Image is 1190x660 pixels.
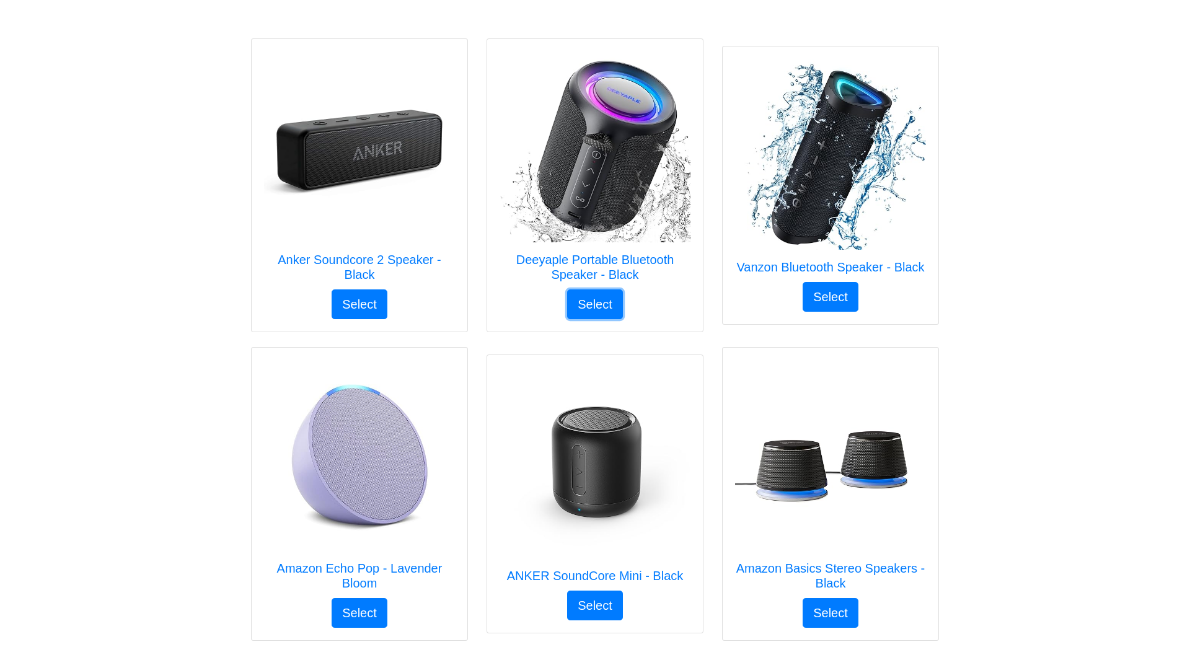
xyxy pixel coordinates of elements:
a: Deeyaple Portable Bluetooth Speaker - Black Deeyaple Portable Bluetooth Speaker - Black [500,51,690,289]
button: Select [332,289,387,319]
h5: Anker Soundcore 2 Speaker - Black [264,252,455,282]
img: ANKER SoundCore Mini - Black [500,367,690,558]
button: Select [567,289,623,319]
h5: ANKER SoundCore Mini - Black [500,568,690,583]
h5: Deeyaple Portable Bluetooth Speaker - Black [500,252,690,282]
img: Deeyaple Portable Bluetooth Speaker - Black [500,51,690,242]
img: Amazon Basics Stereo Speakers - Black [735,360,926,551]
h5: Amazon Echo Pop - Lavender Bloom [264,561,455,591]
h5: Amazon Basics Stereo Speakers - Black [735,561,926,591]
a: Amazon Basics Stereo Speakers - Black Amazon Basics Stereo Speakers - Black [735,360,926,598]
a: Anker Soundcore 2 Speaker - Black Anker Soundcore 2 Speaker - Black [264,51,455,289]
img: Vanzon Bluetooth Speaker - Black [735,59,926,250]
a: Vanzon Bluetooth Speaker - Black Vanzon Bluetooth Speaker - Black [735,59,926,282]
h5: Vanzon Bluetooth Speaker - Black [735,260,926,275]
img: Anker Soundcore 2 Speaker - Black [264,51,455,242]
a: Amazon Echo Pop - Lavender Bloom Amazon Echo Pop - Lavender Bloom [264,360,455,598]
button: Select [332,598,387,628]
button: Select [567,591,623,620]
a: ANKER SoundCore Mini - Black ANKER SoundCore Mini - Black [500,367,690,591]
img: Amazon Echo Pop - Lavender Bloom [264,360,455,551]
button: Select [803,282,858,312]
button: Select [803,598,858,628]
